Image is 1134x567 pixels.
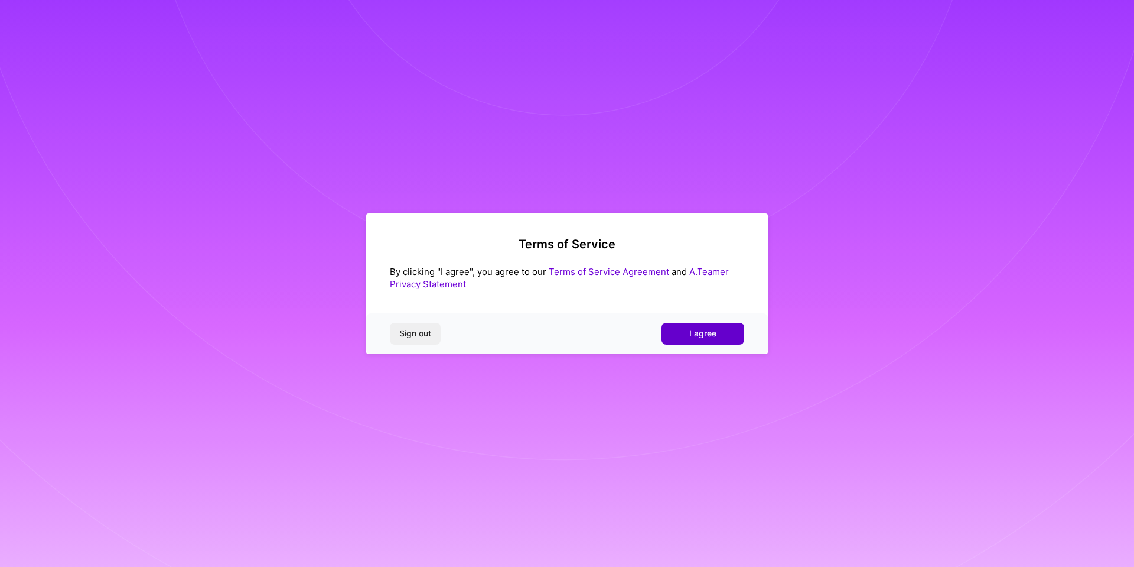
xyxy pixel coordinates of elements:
[661,323,744,344] button: I agree
[549,266,669,277] a: Terms of Service Agreement
[399,328,431,339] span: Sign out
[390,323,441,344] button: Sign out
[689,328,716,339] span: I agree
[390,265,744,290] div: By clicking "I agree", you agree to our and
[390,237,744,251] h2: Terms of Service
